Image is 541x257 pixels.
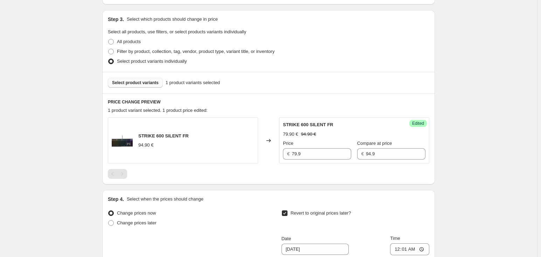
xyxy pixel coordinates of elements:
button: Select product variants [108,78,163,88]
div: 79.90 € [283,131,298,138]
input: 12:00 [390,243,429,255]
div: 94.90 € [138,142,153,149]
span: Date [282,236,291,241]
span: Edited [412,121,424,126]
span: Price [283,141,293,146]
span: Select product variants [112,80,159,86]
p: Select when the prices should change [127,196,203,203]
span: Filter by product, collection, tag, vendor, product type, variant title, or inventory [117,49,275,54]
span: 1 product variants selected [166,79,220,86]
strike: 94.90 € [301,131,316,138]
span: Change prices later [117,220,157,225]
span: Select product variants individually [117,59,187,64]
span: € [361,151,364,156]
nav: Pagination [108,169,127,179]
span: STRIKE 600 SILENT FR [138,133,189,138]
span: Compare at price [357,141,392,146]
span: STRIKE 600 SILENT FR [283,122,333,127]
input: 9/3/2025 [282,244,349,255]
span: Time [390,236,400,241]
span: Revert to original prices later? [291,210,351,216]
img: 1024_b5cec5f2-04a5-4c40-8fc0-cc9fd1c7023e_80x.png [112,130,133,151]
h2: Step 3. [108,16,124,23]
span: 1 product variant selected. 1 product price edited: [108,108,208,113]
span: All products [117,39,141,44]
p: Select which products should change in price [127,16,218,23]
h2: Step 4. [108,196,124,203]
h6: PRICE CHANGE PREVIEW [108,99,429,105]
span: Change prices now [117,210,156,216]
span: Select all products, use filters, or select products variants individually [108,29,246,34]
span: € [287,151,290,156]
